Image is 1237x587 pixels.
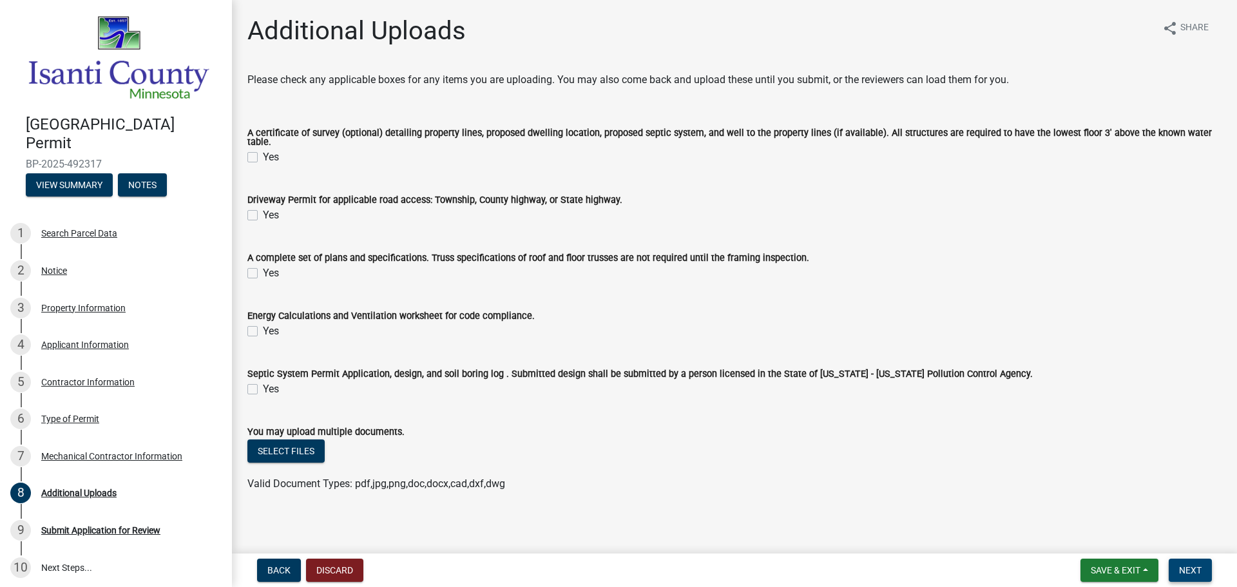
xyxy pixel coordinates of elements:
h1: Additional Uploads [247,15,466,46]
div: 10 [10,557,31,578]
button: Save & Exit [1080,559,1158,582]
label: You may upload multiple documents. [247,428,405,437]
div: 2 [10,260,31,281]
i: share [1162,21,1178,36]
div: 4 [10,334,31,355]
button: View Summary [26,173,113,197]
label: Driveway Permit for applicable road access: Township, County highway, or State highway. [247,196,622,205]
label: Yes [263,149,279,165]
button: Back [257,559,301,582]
button: Notes [118,173,167,197]
img: Isanti County, Minnesota [26,14,211,102]
div: 1 [10,223,31,244]
div: Additional Uploads [41,488,117,497]
div: 7 [10,446,31,467]
div: Contractor Information [41,378,135,387]
button: Discard [306,559,363,582]
div: 5 [10,372,31,392]
label: Yes [263,381,279,397]
div: Submit Application for Review [41,526,160,535]
div: Notice [41,266,67,275]
div: 9 [10,520,31,541]
div: Mechanical Contractor Information [41,452,182,461]
span: BP-2025-492317 [26,158,206,170]
div: Type of Permit [41,414,99,423]
wm-modal-confirm: Notes [118,180,167,191]
p: Please check any applicable boxes for any items you are uploading. You may also come back and upl... [247,72,1222,103]
label: Yes [263,207,279,223]
div: Applicant Information [41,340,129,349]
span: Back [267,565,291,575]
div: 8 [10,483,31,503]
span: Share [1180,21,1209,36]
div: 6 [10,409,31,429]
label: Yes [263,323,279,339]
label: Septic System Permit Application, design, and soil boring log . Submitted design shall be submitt... [247,370,1033,379]
label: A complete set of plans and specifications. Truss specifications of roof and floor trusses are no... [247,254,809,263]
h4: [GEOGRAPHIC_DATA] Permit [26,115,222,153]
span: Save & Exit [1091,565,1140,575]
div: Property Information [41,303,126,313]
div: Search Parcel Data [41,229,117,238]
wm-modal-confirm: Summary [26,180,113,191]
div: 3 [10,298,31,318]
span: Valid Document Types: pdf,jpg,png,doc,docx,cad,dxf,dwg [247,477,505,490]
button: shareShare [1152,15,1219,41]
button: Select files [247,439,325,463]
label: Energy Calculations and Ventilation worksheet for code compliance. [247,312,535,321]
button: Next [1169,559,1212,582]
span: Next [1179,565,1202,575]
label: A certificate of survey (optional) detailing property lines, proposed dwelling location, proposed... [247,129,1222,148]
label: Yes [263,265,279,281]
